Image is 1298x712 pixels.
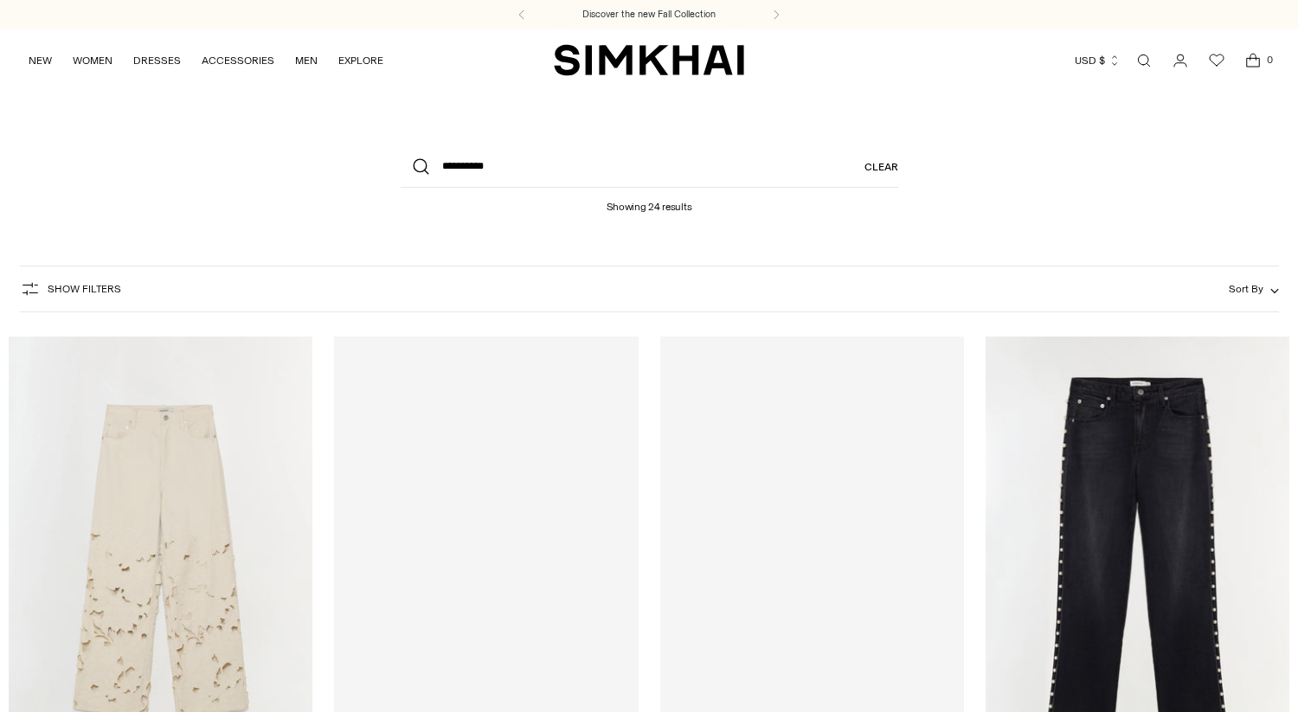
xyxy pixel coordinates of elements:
a: Discover the new Fall Collection [582,8,716,22]
button: Show Filters [20,275,121,303]
a: EXPLORE [338,42,383,80]
a: Clear [864,146,898,188]
a: WOMEN [73,42,112,80]
a: Open search modal [1127,43,1161,78]
button: Sort By [1229,279,1279,298]
a: Wishlist [1199,43,1234,78]
span: Sort By [1229,283,1263,295]
a: DRESSES [133,42,181,80]
a: SIMKHAI [554,43,744,77]
button: Search [401,146,442,188]
a: NEW [29,42,52,80]
a: MEN [295,42,318,80]
span: 0 [1262,52,1277,67]
span: Show Filters [48,283,121,295]
a: Open cart modal [1236,43,1270,78]
h1: Showing 24 results [607,188,692,213]
button: USD $ [1075,42,1121,80]
a: Go to the account page [1163,43,1198,78]
a: ACCESSORIES [202,42,274,80]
